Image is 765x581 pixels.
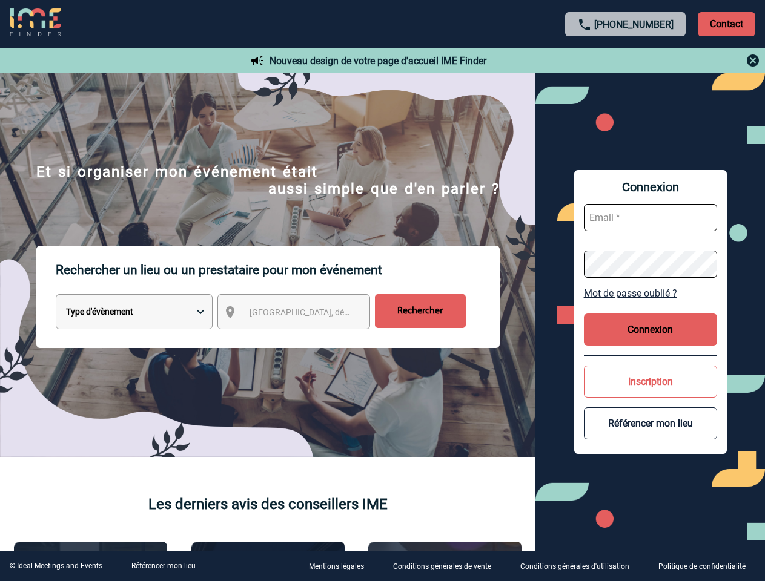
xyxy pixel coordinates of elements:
[658,563,746,571] p: Politique de confidentialité
[383,560,511,572] a: Conditions générales de vente
[584,287,717,299] a: Mot de passe oublié ?
[520,563,629,571] p: Conditions générales d'utilisation
[584,204,717,231] input: Email *
[577,18,592,32] img: call-24-px.png
[56,246,500,294] p: Rechercher un lieu ou un prestataire pour mon événement
[250,307,418,317] span: [GEOGRAPHIC_DATA], département, région...
[584,180,717,194] span: Connexion
[584,407,717,439] button: Référencer mon lieu
[698,12,755,36] p: Contact
[299,560,383,572] a: Mentions légales
[375,294,466,328] input: Rechercher
[511,560,649,572] a: Conditions générales d'utilisation
[309,563,364,571] p: Mentions légales
[393,563,491,571] p: Conditions générales de vente
[131,562,196,570] a: Référencer mon lieu
[10,562,102,570] div: © Ideal Meetings and Events
[594,19,674,30] a: [PHONE_NUMBER]
[584,313,717,346] button: Connexion
[584,366,717,398] button: Inscription
[649,560,765,572] a: Politique de confidentialité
